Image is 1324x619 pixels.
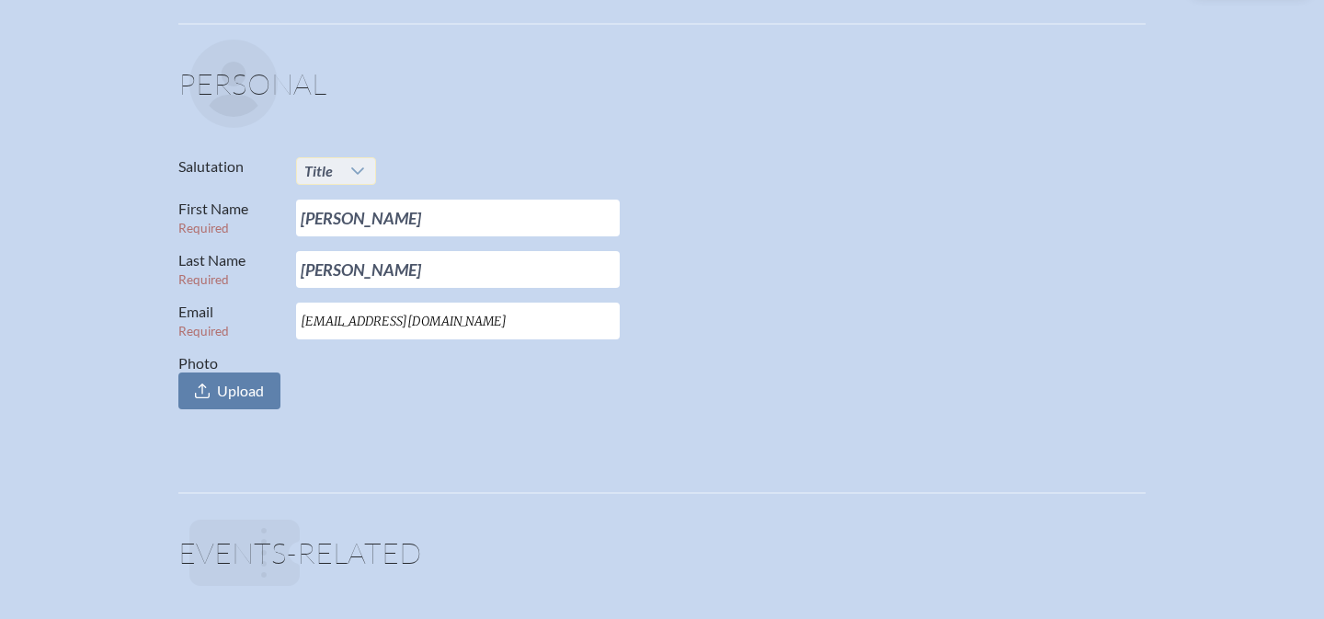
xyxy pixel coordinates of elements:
span: Required [178,221,229,235]
span: Required [178,272,229,287]
label: Last Name [178,251,281,288]
h1: Events-related [178,538,1146,582]
span: Upload [217,382,264,400]
label: Salutation [178,157,281,176]
label: First Name [178,200,281,236]
span: Required [178,324,229,338]
span: Title [304,162,333,179]
h1: Personal [178,69,1146,113]
label: Photo [178,354,281,409]
label: Email [178,303,281,339]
